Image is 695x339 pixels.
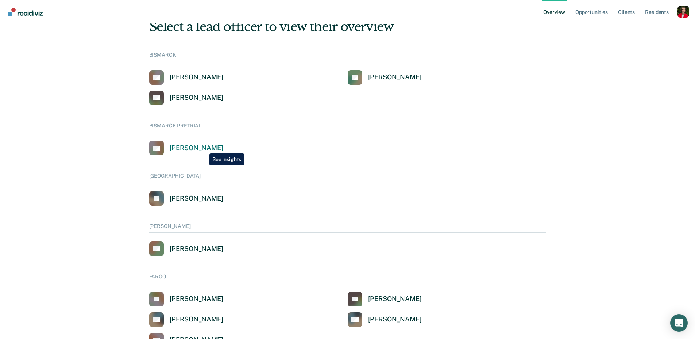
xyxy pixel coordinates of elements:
div: [PERSON_NAME] [149,223,546,233]
div: [PERSON_NAME] [170,73,223,81]
div: [PERSON_NAME] [368,295,422,303]
div: [PERSON_NAME] [170,245,223,253]
a: [PERSON_NAME] [348,312,422,327]
a: [PERSON_NAME] [348,70,422,85]
div: [PERSON_NAME] [170,295,223,303]
div: [PERSON_NAME] [170,144,223,152]
button: Profile dropdown button [677,6,689,18]
a: [PERSON_NAME] [149,292,223,306]
div: BISMARCK [149,52,546,61]
div: Select a lead officer to view their overview [149,19,546,34]
div: [PERSON_NAME] [170,194,223,203]
a: [PERSON_NAME] [149,91,223,105]
div: [GEOGRAPHIC_DATA] [149,173,546,182]
div: [PERSON_NAME] [368,73,422,81]
a: [PERSON_NAME] [149,241,223,256]
a: [PERSON_NAME] [348,292,422,306]
a: [PERSON_NAME] [149,191,223,206]
div: BISMARCK PRETRIAL [149,123,546,132]
img: Recidiviz [8,8,43,16]
div: [PERSON_NAME] [170,315,223,324]
div: Open Intercom Messenger [670,314,688,332]
a: [PERSON_NAME] [149,312,223,327]
div: [PERSON_NAME] [368,315,422,324]
a: [PERSON_NAME] [149,141,223,155]
div: FARGO [149,274,546,283]
a: [PERSON_NAME] [149,70,223,85]
div: [PERSON_NAME] [170,94,223,102]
